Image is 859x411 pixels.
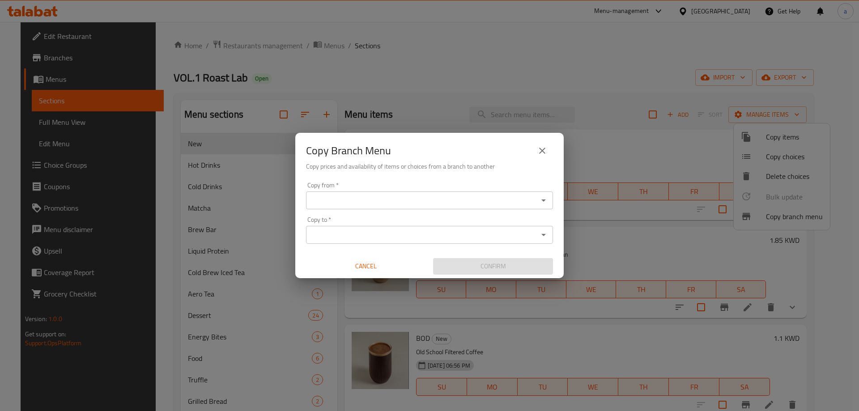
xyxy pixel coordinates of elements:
[306,144,391,158] h2: Copy Branch Menu
[537,229,550,241] button: Open
[537,194,550,207] button: Open
[532,140,553,161] button: close
[306,161,553,171] h6: Copy prices and availability of items or choices from a branch to another
[310,261,422,272] span: Cancel
[306,258,426,275] button: Cancel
